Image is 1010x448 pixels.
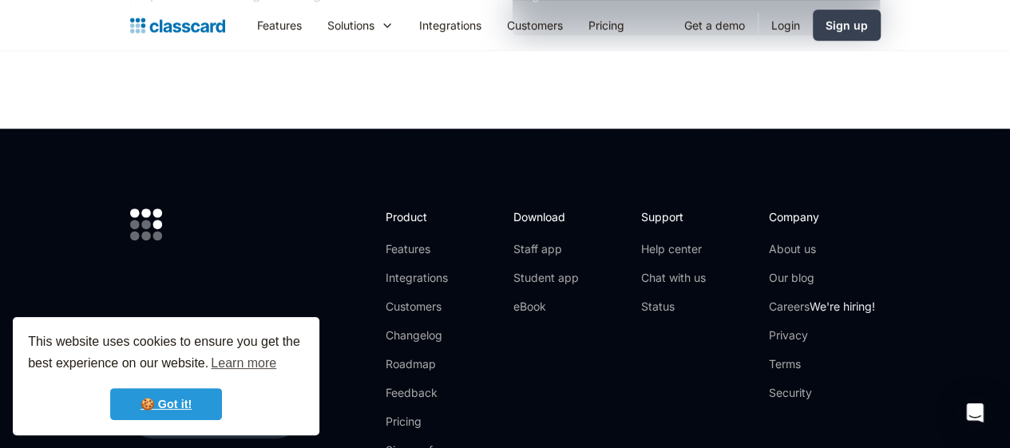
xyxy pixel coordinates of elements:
a: Feedback [386,385,471,401]
div: Sign up [826,17,868,34]
a: home [130,14,225,37]
a: Chat with us [641,270,706,286]
div: Solutions [327,17,374,34]
a: Status [641,299,706,315]
h2: Company [769,208,875,225]
div: Solutions [315,7,406,43]
a: Security [769,385,875,401]
a: learn more about cookies [208,351,279,375]
a: Sign up [813,10,881,41]
a: Integrations [406,7,494,43]
a: Features [244,7,315,43]
a: About us [769,241,875,257]
h2: Download [513,208,579,225]
a: Pricing [576,7,637,43]
div: cookieconsent [13,317,319,435]
a: Student app [513,270,579,286]
a: Privacy [769,327,875,343]
a: Our blog [769,270,875,286]
div: Open Intercom Messenger [956,394,994,432]
a: Staff app [513,241,579,257]
a: Features [386,241,471,257]
a: Pricing [386,414,471,430]
a: Get a demo [671,7,758,43]
a: Terms [769,356,875,372]
a: Customers [494,7,576,43]
h2: Support [641,208,706,225]
a: dismiss cookie message [110,388,222,420]
a: Help center [641,241,706,257]
a: Integrations [386,270,471,286]
span: We're hiring! [810,299,875,313]
a: Login [758,7,813,43]
h2: Product [386,208,471,225]
a: Roadmap [386,356,471,372]
span: This website uses cookies to ensure you get the best experience on our website. [28,332,304,375]
a: eBook [513,299,579,315]
a: Changelog [386,327,471,343]
a: CareersWe're hiring! [769,299,875,315]
a: Customers [386,299,471,315]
